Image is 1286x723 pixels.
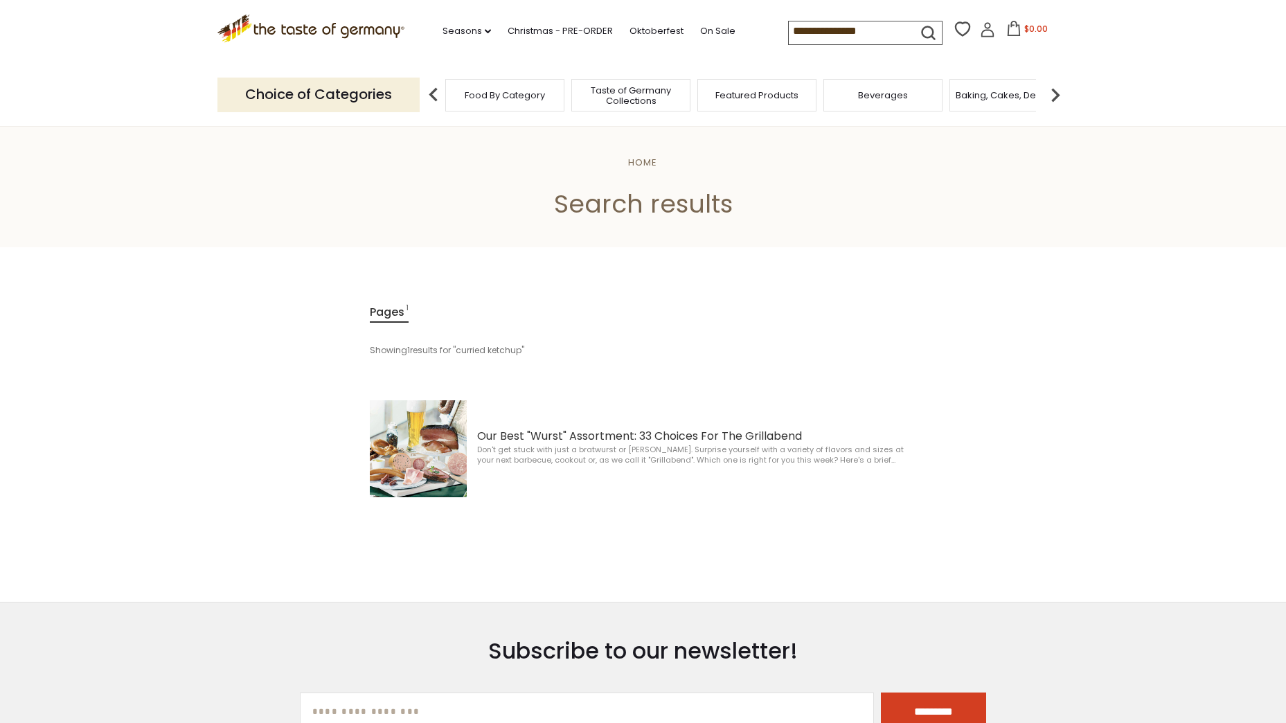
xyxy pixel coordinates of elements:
[43,188,1243,220] h1: Search results
[1042,81,1069,109] img: next arrow
[575,85,686,106] a: Taste of Germany Collections
[715,90,798,100] a: Featured Products
[1024,23,1048,35] span: $0.00
[629,24,684,39] a: Oktoberfest
[370,339,706,362] div: Showing results for " "
[370,303,409,323] a: View Pages Tab
[477,428,909,445] span: Our Best "Wurst" Assortment: 33 Choices For The Grillabend
[477,445,909,466] span: Don't get stuck with just a bratwurst or [PERSON_NAME]. Surprise yourself with a variety of flavo...
[998,21,1057,42] button: $0.00
[406,303,409,321] span: 1
[858,90,908,100] a: Beverages
[217,78,420,111] p: Choice of Categories
[700,24,735,39] a: On Sale
[300,637,986,665] h3: Subscribe to our newsletter!
[508,24,613,39] a: Christmas - PRE-ORDER
[370,400,467,497] img: Our Best "Wurst" Assortment: 33 Choices For The Grillabend
[443,24,491,39] a: Seasons
[370,400,909,497] a: Our Best
[420,81,447,109] img: previous arrow
[628,156,657,169] a: Home
[407,344,410,357] b: 1
[956,90,1063,100] a: Baking, Cakes, Desserts
[465,90,545,100] a: Food By Category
